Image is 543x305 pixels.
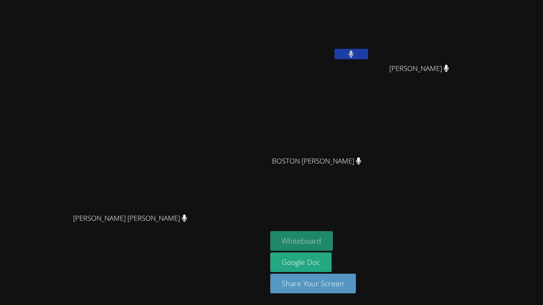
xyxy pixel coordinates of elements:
[272,155,361,167] span: BOSTON [PERSON_NAME]
[270,274,356,293] button: Share Your Screen
[389,63,449,75] span: [PERSON_NAME]
[73,212,187,224] span: [PERSON_NAME] [PERSON_NAME]
[270,231,333,251] button: Whiteboard
[270,252,332,272] a: Google Doc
